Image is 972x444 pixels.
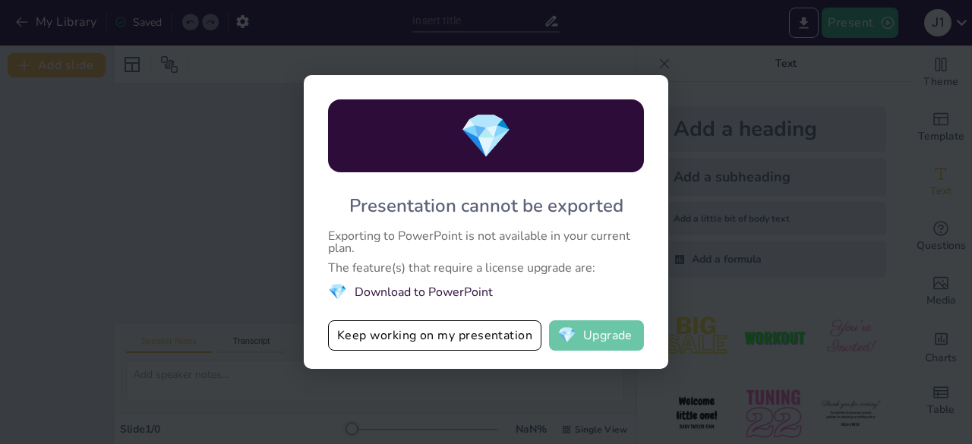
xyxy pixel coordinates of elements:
[328,230,644,254] div: Exporting to PowerPoint is not available in your current plan.
[328,320,541,351] button: Keep working on my presentation
[328,282,347,302] span: diamond
[549,320,644,351] button: diamondUpgrade
[557,328,576,343] span: diamond
[349,194,623,218] div: Presentation cannot be exported
[328,262,644,274] div: The feature(s) that require a license upgrade are:
[459,107,513,165] span: diamond
[328,282,644,302] li: Download to PowerPoint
